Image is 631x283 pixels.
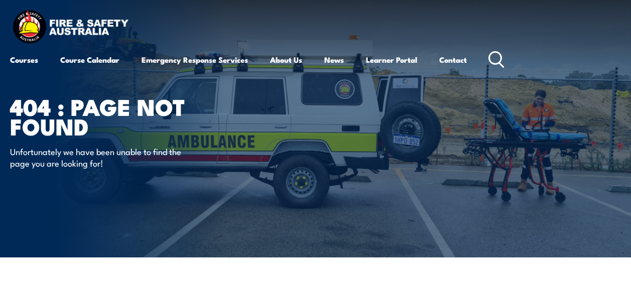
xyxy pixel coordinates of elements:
a: Courses [10,48,38,72]
h1: 404 : Page Not Found [10,96,258,135]
a: Course Calendar [60,48,119,72]
a: About Us [270,48,302,72]
a: News [324,48,344,72]
a: Learner Portal [366,48,417,72]
a: Contact [439,48,467,72]
a: Emergency Response Services [142,48,248,72]
p: Unfortunately we have been unable to find the page you are looking for! [10,146,193,169]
